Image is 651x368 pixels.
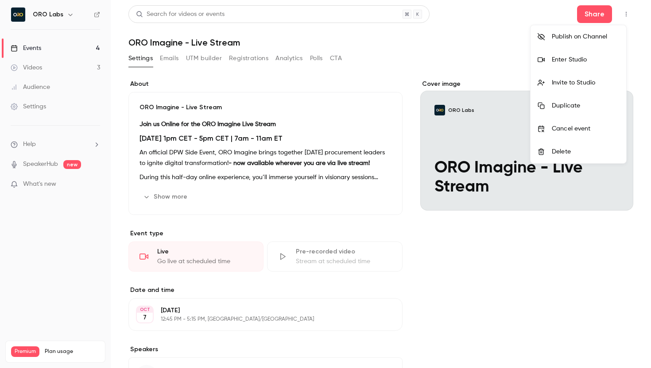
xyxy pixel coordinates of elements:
div: Delete [552,147,619,156]
div: Enter Studio [552,55,619,64]
div: Duplicate [552,101,619,110]
div: Publish on Channel [552,32,619,41]
div: Cancel event [552,124,619,133]
div: Invite to Studio [552,78,619,87]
